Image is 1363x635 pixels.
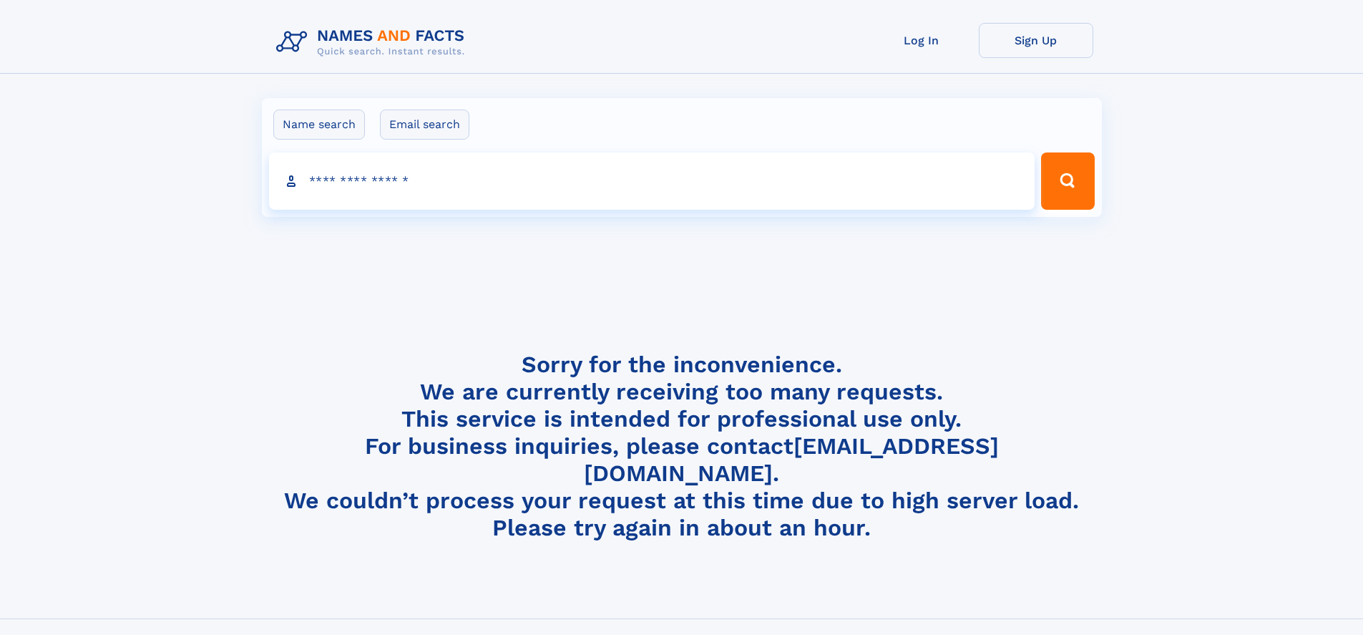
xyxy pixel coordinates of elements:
[269,152,1035,210] input: search input
[1041,152,1094,210] button: Search Button
[584,432,999,487] a: [EMAIL_ADDRESS][DOMAIN_NAME]
[864,23,979,58] a: Log In
[273,110,365,140] label: Name search
[270,23,477,62] img: Logo Names and Facts
[270,351,1093,542] h4: Sorry for the inconvenience. We are currently receiving too many requests. This service is intend...
[979,23,1093,58] a: Sign Up
[380,110,469,140] label: Email search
